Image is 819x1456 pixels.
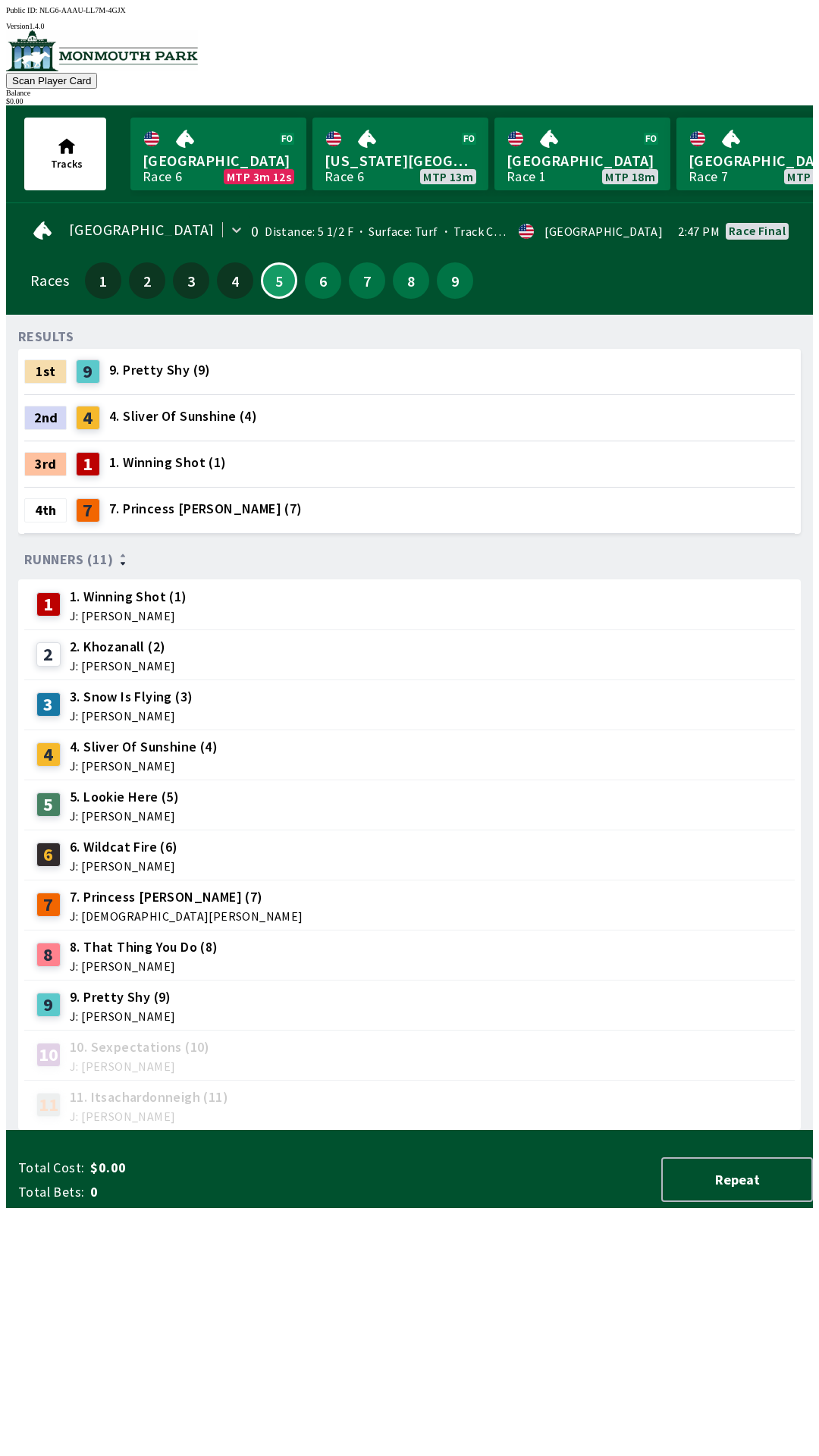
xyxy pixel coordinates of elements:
div: 5 [36,792,61,817]
span: 4. Sliver Of Sunshine (4) [109,406,257,426]
span: 8. That Thing You Do (8) [70,937,218,957]
button: 1 [85,262,121,299]
span: J: [PERSON_NAME] [70,1060,210,1072]
div: 9 [76,359,100,384]
div: 7 [76,498,100,522]
span: 7. Princess [PERSON_NAME] (7) [109,499,303,519]
div: 3 [36,692,61,717]
span: 9. Pretty Shy (9) [70,987,175,1007]
span: J: [DEMOGRAPHIC_DATA][PERSON_NAME] [70,910,303,922]
span: 1 [89,275,118,286]
span: 3. Snow Is Flying (3) [70,687,193,707]
span: NLG6-AAAU-LL7M-4GJX [39,6,126,14]
span: 6. Wildcat Fire (6) [70,837,178,857]
span: 11. Itsachardonneigh (11) [70,1087,228,1107]
span: 2:47 PM [678,225,720,237]
span: Total Bets: [18,1183,84,1201]
div: [GEOGRAPHIC_DATA] [544,225,663,237]
div: 9 [36,993,61,1017]
div: 4 [76,406,100,430]
a: [GEOGRAPHIC_DATA]Race 6MTP 3m 12s [130,118,306,190]
div: 6 [36,843,61,867]
div: $ 0.00 [6,97,813,105]
a: [US_STATE][GEOGRAPHIC_DATA]Race 6MTP 13m [312,118,488,190]
button: Repeat [661,1157,813,1202]
div: Balance [6,89,813,97]
span: 2 [133,275,162,286]
button: 7 [349,262,385,299]
span: [US_STATE][GEOGRAPHIC_DATA] [325,151,476,171]
span: J: [PERSON_NAME] [70,960,218,972]
div: 1 [76,452,100,476]
span: 10. Sexpectations (10) [70,1037,210,1057]
div: Runners (11) [24,552,795,567]
span: J: [PERSON_NAME] [70,1110,228,1122]
span: MTP 18m [605,171,655,183]
button: 3 [173,262,209,299]
span: Total Cost: [18,1159,84,1177]
span: J: [PERSON_NAME] [70,810,179,822]
span: Repeat [675,1171,799,1188]
div: Race 7 [689,171,728,183]
span: Surface: Turf [353,224,438,239]
span: [GEOGRAPHIC_DATA] [69,224,215,236]
div: Race 6 [325,171,364,183]
button: 4 [217,262,253,299]
span: 3 [177,275,206,286]
div: 3rd [24,452,67,476]
span: [GEOGRAPHIC_DATA] [507,151,658,171]
span: J: [PERSON_NAME] [70,660,175,672]
span: 8 [397,275,425,286]
div: 2 [36,642,61,667]
img: venue logo [6,30,198,71]
span: 9. Pretty Shy (9) [109,360,211,380]
span: J: [PERSON_NAME] [70,760,218,772]
div: 1 [36,592,61,617]
span: $0.00 [90,1159,329,1177]
div: Races [30,275,69,287]
div: Version 1.4.0 [6,22,813,30]
span: 5. Lookie Here (5) [70,787,179,807]
span: Distance: 5 1/2 F [265,224,353,239]
button: 5 [261,262,297,299]
span: 7. Princess [PERSON_NAME] (7) [70,887,303,907]
span: 2. Khozanall (2) [70,637,175,657]
span: 4. Sliver Of Sunshine (4) [70,737,218,757]
div: Race 6 [143,171,182,183]
span: 9 [441,275,469,286]
div: Race final [729,224,786,237]
span: Tracks [51,157,83,171]
div: 4 [36,742,61,767]
div: 0 [251,225,259,237]
span: J: [PERSON_NAME] [70,610,187,622]
span: Runners (11) [24,554,114,566]
span: 4 [221,275,249,286]
span: J: [PERSON_NAME] [70,1010,175,1022]
button: Scan Player Card [6,73,97,89]
span: J: [PERSON_NAME] [70,860,178,872]
span: MTP 3m 12s [227,171,291,183]
button: 6 [305,262,341,299]
div: RESULTS [18,331,74,343]
span: [GEOGRAPHIC_DATA] [143,151,294,171]
span: 5 [266,277,292,284]
div: 2nd [24,406,67,430]
span: Track Condition: Firm [438,224,572,239]
button: Tracks [24,118,106,190]
span: 6 [309,275,337,286]
span: 7 [353,275,381,286]
div: Race 1 [507,171,546,183]
a: [GEOGRAPHIC_DATA]Race 1MTP 18m [494,118,670,190]
span: MTP 13m [423,171,473,183]
button: 2 [129,262,165,299]
span: 1. Winning Shot (1) [70,587,187,607]
div: 11 [36,1093,61,1117]
button: 8 [393,262,429,299]
button: 9 [437,262,473,299]
span: J: [PERSON_NAME] [70,710,193,722]
span: 1. Winning Shot (1) [109,453,227,472]
div: 10 [36,1043,61,1067]
div: 7 [36,893,61,917]
span: 0 [90,1183,329,1201]
div: 8 [36,943,61,967]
